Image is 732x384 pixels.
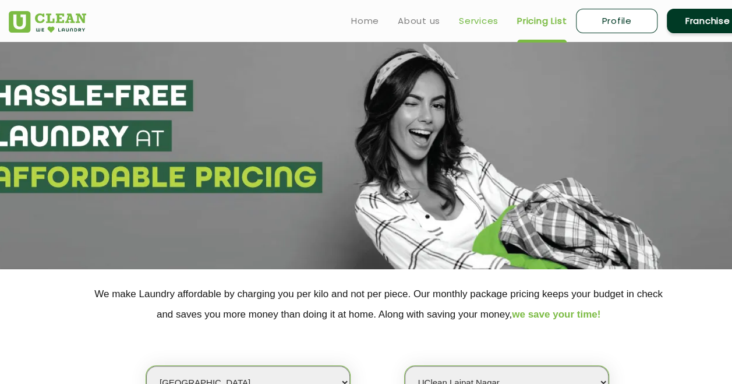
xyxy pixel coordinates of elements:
span: we save your time! [512,309,600,320]
img: UClean Laundry and Dry Cleaning [9,11,86,33]
a: Profile [576,9,657,33]
a: Services [459,14,498,28]
a: About us [398,14,440,28]
a: Home [351,14,379,28]
a: Pricing List [517,14,567,28]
